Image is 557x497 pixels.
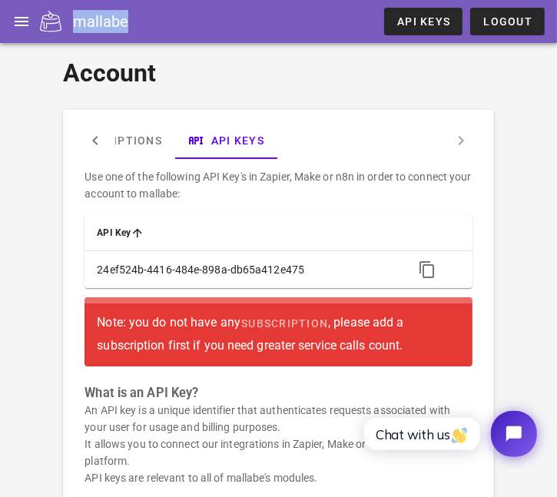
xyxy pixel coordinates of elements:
[97,227,131,238] span: API Key
[240,317,328,330] span: subscription
[85,402,472,486] p: An API key is a unique identifier that authenticates requests associated with your user for usage...
[85,214,400,251] th: API Key: Sorted ascending. Activate to sort descending.
[384,8,463,35] a: API Keys
[63,55,493,91] h1: Account
[347,398,550,470] iframe: Tidio Chat
[85,168,472,202] p: Use one of the following API Key's in Zapier, Make or n8n in order to connect your account to mal...
[240,310,328,337] a: subscription
[97,310,459,354] div: Note: you do not have any , please add a subscription first if you need greater service calls count.
[396,15,450,28] span: API Keys
[73,10,128,33] div: mallabe
[482,15,532,28] span: Logout
[85,251,400,288] td: 24ef524b-4416-484e-898a-db65a412e475
[470,8,545,35] button: Logout
[174,122,277,159] a: API Keys
[85,385,472,402] h3: What is an API Key?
